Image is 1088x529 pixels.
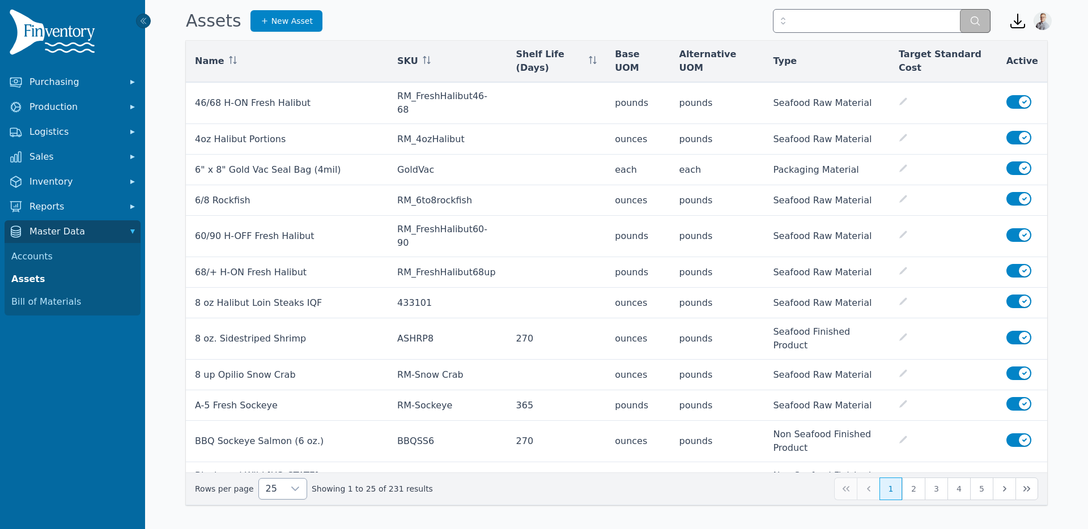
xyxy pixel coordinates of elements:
[259,479,284,499] span: Rows per page
[388,288,507,318] td: 433101
[606,216,670,257] td: pounds
[186,257,388,288] td: 68/+ H-ON Fresh Halibut
[764,288,890,318] td: Seafood Raw Material
[7,268,138,291] a: Assets
[388,360,507,390] td: RM-Snow Crab
[606,185,670,216] td: ounces
[670,216,764,257] td: pounds
[879,477,902,500] button: Page 1
[186,390,388,421] td: A-5 Fresh Sockeye
[29,200,120,214] span: Reports
[516,48,585,75] span: Shelf Life (Days)
[606,124,670,155] td: ounces
[606,257,670,288] td: pounds
[773,54,797,68] span: Type
[5,146,141,168] button: Sales
[186,462,388,504] td: Blackened Wild [US_STATE] [PERSON_NAME] (6 oz.)
[679,48,755,75] span: Alternative UOM
[902,477,925,500] button: Page 2
[764,318,890,360] td: Seafood Finished Product
[388,155,507,185] td: GoldVac
[899,48,988,75] span: Target Standard Cost
[670,83,764,124] td: pounds
[9,9,100,59] img: Finventory
[186,11,241,31] h1: Assets
[186,360,388,390] td: 8 up Opilio Snow Crab
[5,170,141,193] button: Inventory
[606,390,670,421] td: pounds
[186,155,388,185] td: 6" x 8" Gold Vac Seal Bag (4mil)
[388,421,507,462] td: BBQSS6
[925,477,947,500] button: Page 3
[606,462,670,504] td: ounces
[1015,477,1038,500] button: Last Page
[670,462,764,504] td: pounds
[993,477,1015,500] button: Next Page
[186,216,388,257] td: 60/90 H-OFF Fresh Halibut
[5,96,141,118] button: Production
[186,318,388,360] td: 8 oz. Sidestriped Shrimp
[764,124,890,155] td: Seafood Raw Material
[29,75,120,89] span: Purchasing
[970,477,993,500] button: Page 5
[388,83,507,124] td: RM_FreshHalibut46-68
[5,220,141,243] button: Master Data
[250,10,322,32] a: New Asset
[312,483,433,494] span: Showing 1 to 25 of 231 results
[670,360,764,390] td: pounds
[606,360,670,390] td: ounces
[186,185,388,216] td: 6/8 Rockfish
[186,83,388,124] td: 46/68 H-ON Fresh Halibut
[947,477,970,500] button: Page 4
[388,124,507,155] td: RM_4ozHalibut
[764,390,890,421] td: Seafood Raw Material
[764,185,890,216] td: Seafood Raw Material
[606,421,670,462] td: ounces
[388,462,507,504] td: BLKWAPQC6
[670,124,764,155] td: pounds
[186,421,388,462] td: BBQ Sockeye Salmon (6 oz.)
[388,390,507,421] td: RM-Sockeye
[764,462,890,504] td: Non Seafood Finished Product
[7,291,138,313] a: Bill of Materials
[507,390,606,421] td: 365
[764,155,890,185] td: Packaging Material
[29,225,120,238] span: Master Data
[397,54,418,68] span: SKU
[29,125,120,139] span: Logistics
[5,71,141,93] button: Purchasing
[29,100,120,114] span: Production
[388,185,507,216] td: RM_6to8rockfish
[764,216,890,257] td: Seafood Raw Material
[606,288,670,318] td: ounces
[764,421,890,462] td: Non Seafood Finished Product
[186,288,388,318] td: 8 oz Halibut Loin Steaks IQF
[507,462,606,504] td: 270
[1006,54,1038,68] span: Active
[271,15,313,27] span: New Asset
[606,155,670,185] td: each
[670,421,764,462] td: pounds
[195,54,224,68] span: Name
[29,150,120,164] span: Sales
[606,83,670,124] td: pounds
[388,318,507,360] td: ASHRP8
[764,83,890,124] td: Seafood Raw Material
[388,257,507,288] td: RM_FreshHalibut68up
[670,185,764,216] td: pounds
[606,318,670,360] td: ounces
[670,318,764,360] td: pounds
[7,245,138,268] a: Accounts
[670,257,764,288] td: pounds
[29,175,120,189] span: Inventory
[670,390,764,421] td: pounds
[670,288,764,318] td: pounds
[764,257,890,288] td: Seafood Raw Material
[670,155,764,185] td: each
[5,121,141,143] button: Logistics
[615,48,661,75] span: Base UOM
[507,421,606,462] td: 270
[5,195,141,218] button: Reports
[186,124,388,155] td: 4oz Halibut Portions
[388,216,507,257] td: RM_FreshHalibut60-90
